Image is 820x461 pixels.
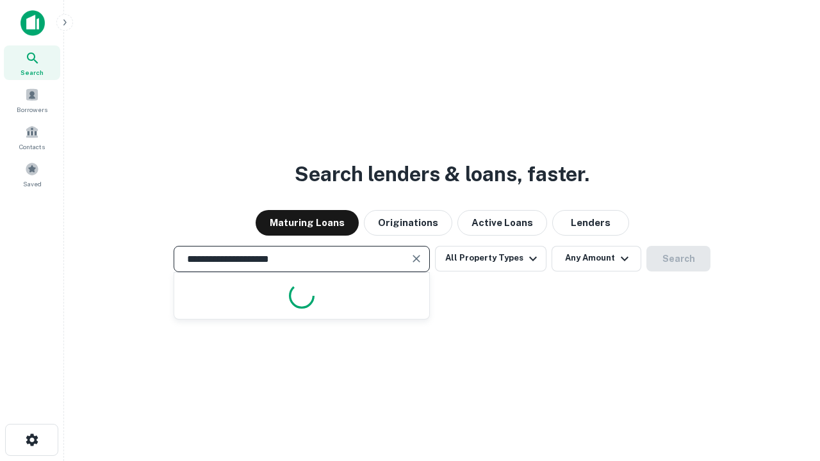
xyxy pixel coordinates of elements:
[4,157,60,191] a: Saved
[20,67,44,77] span: Search
[552,210,629,236] button: Lenders
[457,210,547,236] button: Active Loans
[23,179,42,189] span: Saved
[20,10,45,36] img: capitalize-icon.png
[407,250,425,268] button: Clear
[364,210,452,236] button: Originations
[4,120,60,154] a: Contacts
[295,159,589,190] h3: Search lenders & loans, faster.
[4,83,60,117] a: Borrowers
[552,246,641,271] button: Any Amount
[19,142,45,152] span: Contacts
[4,45,60,80] a: Search
[435,246,546,271] button: All Property Types
[256,210,359,236] button: Maturing Loans
[756,359,820,420] iframe: Chat Widget
[17,104,47,115] span: Borrowers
